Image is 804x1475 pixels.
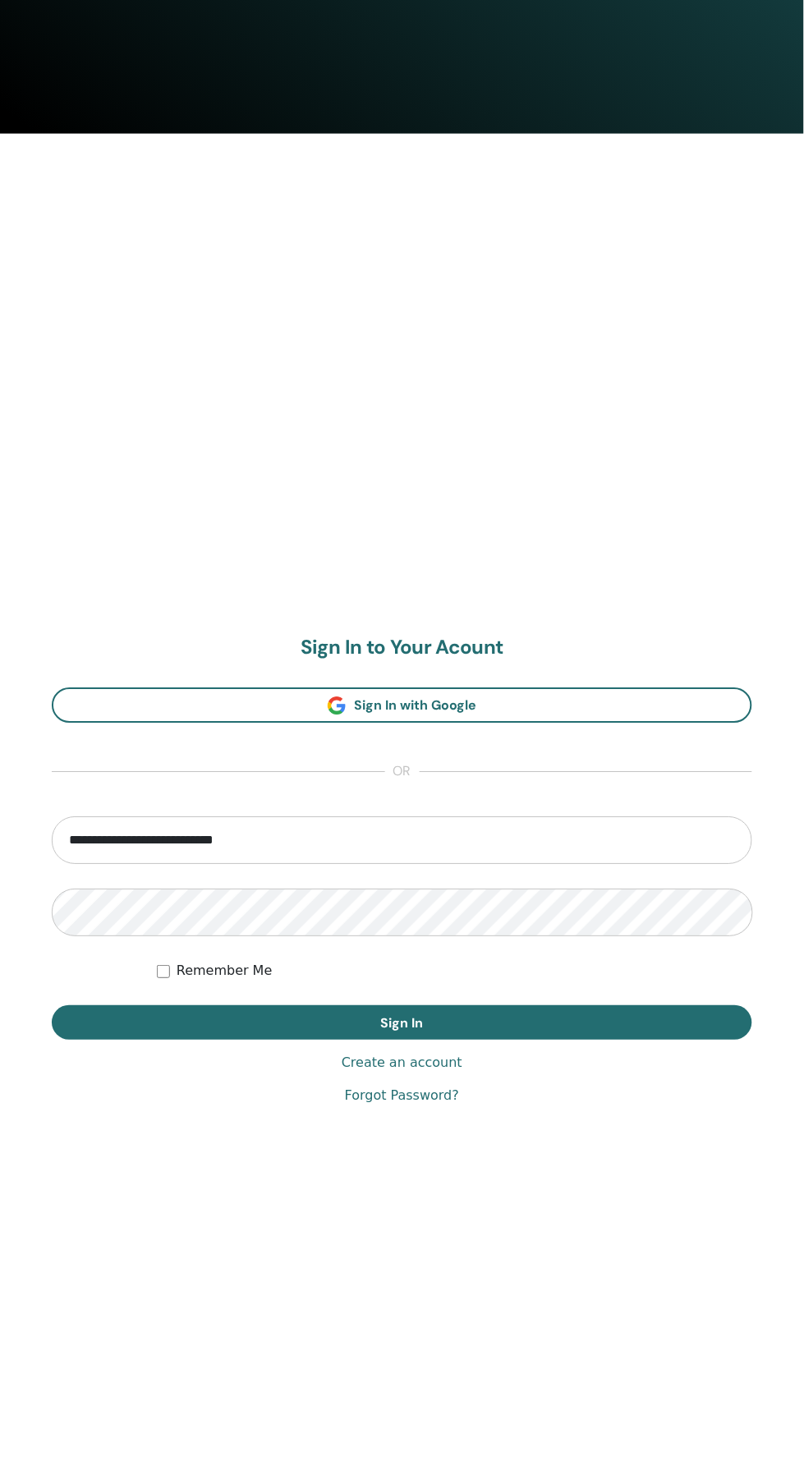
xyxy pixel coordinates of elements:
span: Sign In with Google [354,697,476,715]
button: Sign In [52,1006,752,1041]
label: Remember Me [177,962,273,981]
a: Create an account [342,1054,462,1073]
a: Sign In with Google [52,688,752,724]
div: Keep me authenticated indefinitely or until I manually logout [157,962,752,981]
h2: Sign In to Your Acount [52,636,752,660]
span: Sign In [381,1015,424,1032]
span: or [385,763,420,783]
a: Forgot Password? [345,1087,459,1106]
